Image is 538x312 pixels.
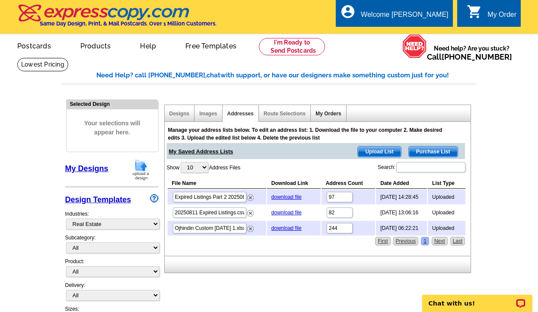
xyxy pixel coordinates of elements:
th: Download Link [267,178,321,189]
a: Addresses [227,111,254,117]
a: download file [271,194,302,200]
input: Search: [396,162,465,172]
a: Remove this list [247,208,254,214]
div: Selected Design [67,100,158,108]
td: Uploaded [428,190,465,204]
div: My Order [487,11,516,23]
a: Help [126,35,170,55]
th: Address Count [322,178,376,189]
a: Design Templates [65,195,131,204]
img: delete.png [247,194,254,201]
a: Designs [169,111,190,117]
th: File Name [168,178,266,189]
a: shopping_cart My Order [467,10,516,20]
a: Route Selections [264,111,306,117]
div: Industries: [65,206,159,234]
a: download file [271,225,302,231]
div: Delivery: [65,281,159,305]
a: 1 [421,237,429,245]
span: Call [427,52,512,61]
span: Need help? Are you stuck? [427,44,516,61]
a: Next [432,237,448,245]
td: [DATE] 14:28:45 [376,190,427,204]
th: Date Added [376,178,427,189]
a: Products [67,35,125,55]
select: ShowAddress Files [181,162,208,173]
a: Previous [393,237,419,245]
label: Search: [378,161,466,173]
img: design-wizard-help-icon.png [150,194,159,203]
span: chat [207,71,220,79]
div: Welcome [PERSON_NAME] [361,11,448,23]
span: My Saved Address Lists [169,143,233,156]
a: Same Day Design, Print, & Mail Postcards. Over 1 Million Customers. [17,10,216,27]
img: delete.png [247,210,254,216]
th: List Type [428,178,465,189]
a: Free Templates [172,35,250,55]
div: Product: [65,258,159,281]
a: Remove this list [247,193,254,199]
div: Need Help? call [PHONE_NUMBER], with support, or have our designers make something custom just fo... [96,70,477,80]
a: [PHONE_NUMBER] [442,52,512,61]
td: Uploaded [428,205,465,220]
a: My Orders [315,111,341,117]
label: Show Address Files [167,161,241,174]
h4: Same Day Design, Print, & Mail Postcards. Over 1 Million Customers. [40,20,216,27]
span: Purchase List [409,146,458,157]
a: Postcards [3,35,65,55]
div: Manage your address lists below. To edit an address list: 1. Download the file to your computer 2... [168,126,449,142]
td: [DATE] 06:22:21 [376,221,427,236]
iframe: LiveChat chat widget [417,285,538,312]
i: account_circle [340,4,356,19]
a: download file [271,210,302,216]
i: shopping_cart [467,4,482,19]
td: Uploaded [428,221,465,236]
img: upload-design [130,159,152,181]
a: Remove this list [247,224,254,230]
span: Upload List [358,146,401,157]
a: Images [199,111,217,117]
img: help [402,34,427,58]
td: [DATE] 13:06:16 [376,205,427,220]
a: First [375,237,390,245]
div: Subcategory: [65,234,159,258]
span: Your selections will appear here. [73,110,152,146]
a: Last [450,237,465,245]
a: My Designs [65,164,108,173]
img: delete.png [247,226,254,232]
